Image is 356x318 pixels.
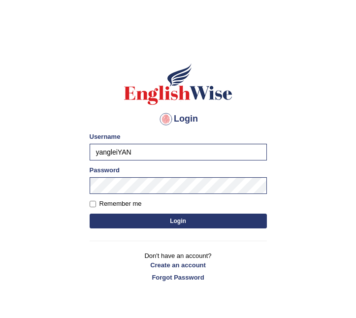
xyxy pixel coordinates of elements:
label: Remember me [90,199,142,209]
a: Create an account [90,260,267,270]
input: Remember me [90,201,96,207]
label: Username [90,132,121,141]
a: Forgot Password [90,273,267,282]
button: Login [90,214,267,228]
p: Don't have an account? [90,251,267,282]
label: Password [90,165,120,175]
img: Logo of English Wise sign in for intelligent practice with AI [122,62,234,106]
h4: Login [90,111,267,127]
